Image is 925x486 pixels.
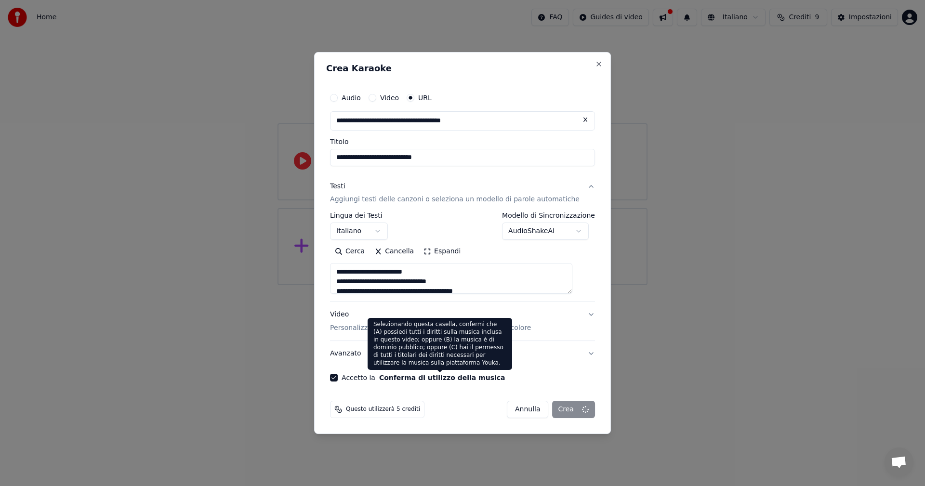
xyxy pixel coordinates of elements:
[342,94,361,101] label: Audio
[342,374,505,381] label: Accetto la
[330,212,595,302] div: TestiAggiungi testi delle canzoni o seleziona un modello di parole automatiche
[346,406,420,413] span: Questo utilizzerà 5 crediti
[368,318,512,370] div: Selezionando questa casella, confermi che (A) possiedi tutti i diritti sulla musica inclusa in qu...
[330,302,595,341] button: VideoPersonalizza il video karaoke: usa immagine, video o colore
[418,94,432,101] label: URL
[330,212,388,219] label: Lingua dei Testi
[330,310,531,333] div: Video
[330,341,595,366] button: Avanzato
[330,138,595,145] label: Titolo
[419,244,465,260] button: Espandi
[330,182,345,191] div: Testi
[507,401,549,418] button: Annulla
[502,212,595,219] label: Modello di Sincronizzazione
[330,244,370,260] button: Cerca
[326,64,599,73] h2: Crea Karaoke
[330,174,595,212] button: TestiAggiungi testi delle canzoni o seleziona un modello di parole automatiche
[370,244,419,260] button: Cancella
[330,323,531,333] p: Personalizza il video karaoke: usa immagine, video o colore
[330,195,580,205] p: Aggiungi testi delle canzoni o seleziona un modello di parole automatiche
[379,374,505,381] button: Accetto la
[380,94,399,101] label: Video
